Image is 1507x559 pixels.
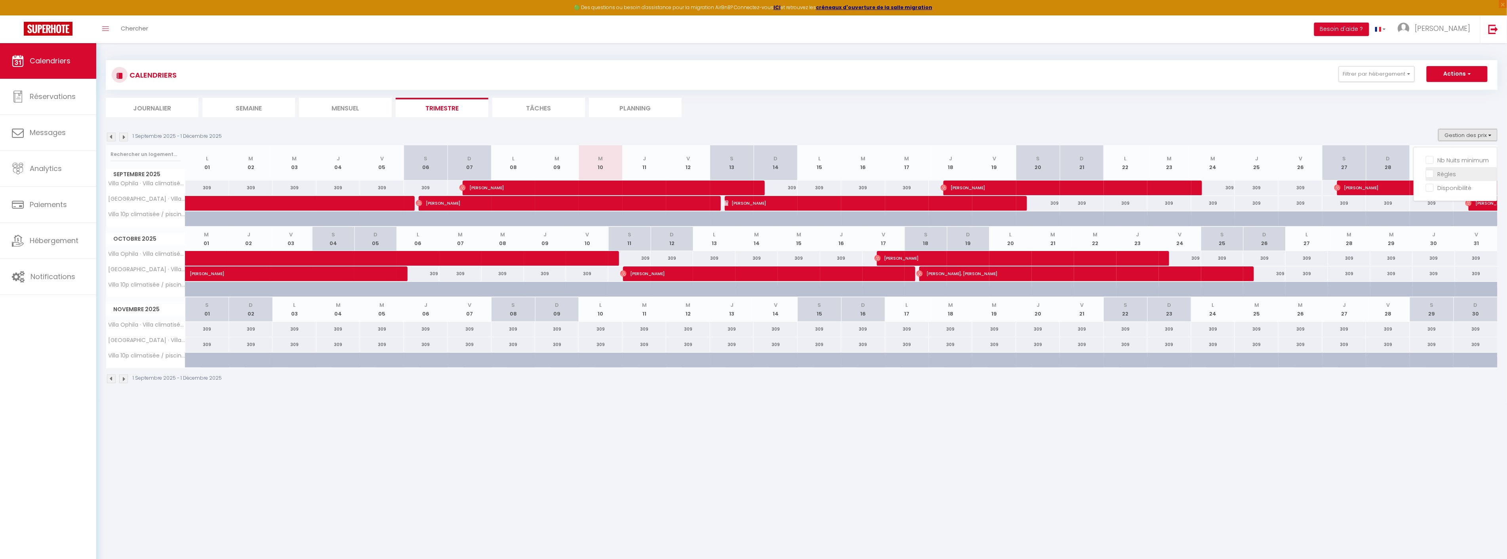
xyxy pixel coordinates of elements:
abbr: L [1212,301,1214,309]
th: 11 [623,145,666,181]
th: 22 [1074,227,1116,251]
a: créneaux d'ouverture de la salle migration [816,4,932,11]
li: Tâches [492,98,585,117]
div: 309 [841,322,885,337]
th: 06 [404,297,448,321]
div: 309 [397,266,439,281]
abbr: D [1263,231,1267,238]
th: 25 [1235,145,1278,181]
div: 309 [608,251,651,266]
abbr: M [292,155,297,162]
div: 309 [482,266,524,281]
th: 28 [1366,297,1410,321]
span: [PERSON_NAME] [416,196,692,211]
div: 309 [524,266,566,281]
li: Trimestre [396,98,488,117]
th: 28 [1328,227,1370,251]
th: 05 [354,227,397,251]
th: 09 [524,227,566,251]
abbr: M [642,301,647,309]
abbr: M [1050,231,1055,238]
div: 309 [778,251,820,266]
th: 12 [666,297,710,321]
div: 309 [1147,196,1191,211]
abbr: L [206,155,208,162]
div: 309 [566,266,608,281]
div: 309 [754,181,797,195]
div: 309 [1243,266,1286,281]
th: 21 [1060,145,1103,181]
abbr: S [1220,231,1224,238]
th: 09 [535,145,579,181]
abbr: M [796,231,801,238]
span: Messages [30,127,66,137]
th: 04 [316,145,360,181]
abbr: D [373,231,377,238]
abbr: J [1136,231,1139,238]
span: Hébergement [30,236,78,245]
th: 16 [841,145,885,181]
span: Villa 10p climatisée / piscine chauffée [107,211,187,217]
input: Rechercher un logement... [111,147,181,162]
th: 16 [820,227,863,251]
div: 309 [841,181,885,195]
div: 309 [404,322,448,337]
span: [PERSON_NAME] [459,180,735,195]
abbr: M [204,231,209,238]
th: 14 [754,145,797,181]
th: 15 [778,227,820,251]
th: 31 [1455,227,1497,251]
th: 29 [1410,145,1454,181]
span: Septembre 2025 [106,169,185,180]
abbr: J [247,231,250,238]
div: 309 [1060,196,1103,211]
a: ... [PERSON_NAME] [1392,15,1480,43]
th: 06 [404,145,448,181]
span: [PERSON_NAME] [620,266,896,281]
div: 309 [885,322,929,337]
span: [PERSON_NAME] [722,196,998,211]
abbr: V [993,155,996,162]
th: 02 [229,145,272,181]
abbr: M [248,155,253,162]
th: 07 [448,297,491,321]
div: 309 [185,181,229,195]
div: 309 [1413,266,1455,281]
th: 17 [863,227,905,251]
abbr: M [1389,231,1394,238]
span: [PERSON_NAME] [874,251,1151,266]
span: Analytics [30,164,62,173]
span: [PERSON_NAME] [189,262,280,277]
th: 13 [693,227,735,251]
div: 309 [1016,322,1060,337]
button: Ouvrir le widget de chat LiveChat [6,3,30,27]
span: [PERSON_NAME] [941,180,1173,195]
th: 15 [798,297,841,321]
div: 309 [1366,196,1410,211]
abbr: D [966,231,970,238]
li: Journalier [106,98,198,117]
abbr: V [774,301,777,309]
abbr: J [1255,155,1258,162]
th: 24 [1191,145,1235,181]
abbr: V [585,231,589,238]
div: 309 [535,322,579,337]
div: 309 [272,322,316,337]
th: 04 [312,227,354,251]
th: 08 [482,227,524,251]
span: Villa Ophila · Villa climatisée 8 personnes avec piscine chauffée [107,251,187,257]
th: 07 [448,145,491,181]
th: 18 [905,227,947,251]
th: 13 [710,297,754,321]
abbr: L [713,231,715,238]
abbr: D [1167,301,1171,309]
abbr: J [643,155,646,162]
h3: CALENDRIERS [128,66,177,84]
span: Paiements [30,200,67,209]
th: 24 [1191,297,1235,321]
div: 309 [1278,196,1322,211]
abbr: S [1124,301,1127,309]
div: 309 [1104,196,1147,211]
th: 01 [185,145,229,181]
